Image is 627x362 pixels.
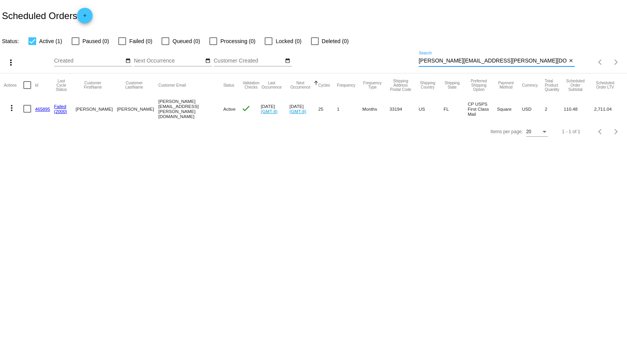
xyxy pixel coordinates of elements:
[545,97,564,121] mat-cell: 2
[290,97,318,121] mat-cell: [DATE]
[129,37,152,46] span: Failed (0)
[318,83,330,87] button: Change sorting for Cycles
[468,97,497,121] mat-cell: CP USPS First Class Mail
[83,37,109,46] span: Paused (0)
[290,81,311,89] button: Change sorting for NextOccurrenceUtc
[158,97,223,121] mat-cell: [PERSON_NAME][EMAIL_ADDRESS][PERSON_NAME][DOMAIN_NAME]
[54,58,124,64] input: Created
[568,58,574,64] mat-icon: close
[214,58,284,64] input: Customer Created
[522,83,538,87] button: Change sorting for CurrencyIso
[497,81,515,89] button: Change sorting for PaymentMethod.Type
[362,81,383,89] button: Change sorting for FrequencyType
[594,81,616,89] button: Change sorting for LifetimeValue
[564,79,587,92] button: Change sorting for Subtotal
[608,124,624,139] button: Next page
[261,109,277,114] a: (GMT-8)
[6,58,16,67] mat-icon: more_vert
[2,8,93,23] h2: Scheduled Orders
[125,58,131,64] mat-icon: date_range
[337,83,355,87] button: Change sorting for Frequency
[593,54,608,70] button: Previous page
[419,97,444,121] mat-cell: US
[54,104,67,109] a: Failed
[261,81,283,89] button: Change sorting for LastOccurrenceUtc
[261,97,290,121] mat-cell: [DATE]
[39,37,62,46] span: Active (1)
[76,81,110,89] button: Change sorting for CustomerFirstName
[419,58,567,64] input: Search
[593,124,608,139] button: Previous page
[205,58,211,64] mat-icon: date_range
[223,83,234,87] button: Change sorting for Status
[241,73,261,97] mat-header-cell: Validation Checks
[35,106,50,111] a: 465895
[2,38,19,44] span: Status:
[497,97,522,121] mat-cell: Square
[276,37,301,46] span: Locked (0)
[80,13,90,22] mat-icon: add
[562,129,580,134] div: 1 - 1 of 1
[444,81,461,89] button: Change sorting for ShippingState
[318,97,337,121] mat-cell: 25
[522,97,545,121] mat-cell: USD
[223,106,236,111] span: Active
[158,83,186,87] button: Change sorting for CustomerEmail
[241,104,251,113] mat-icon: check
[567,57,575,65] button: Clear
[608,54,624,70] button: Next page
[444,97,468,121] mat-cell: FL
[419,81,437,89] button: Change sorting for ShippingCountry
[526,129,548,135] mat-select: Items per page:
[490,129,523,134] div: Items per page:
[337,97,362,121] mat-cell: 1
[564,97,594,121] mat-cell: 110.48
[4,73,23,97] mat-header-cell: Actions
[362,97,390,121] mat-cell: Months
[290,109,306,114] a: (GMT-8)
[54,109,67,114] a: (2000)
[172,37,200,46] span: Queued (0)
[117,81,151,89] button: Change sorting for CustomerLastName
[76,97,117,121] mat-cell: [PERSON_NAME]
[468,79,490,92] button: Change sorting for PreferredShippingOption
[117,97,158,121] mat-cell: [PERSON_NAME]
[545,73,564,97] mat-header-cell: Total Product Quantity
[7,103,16,113] mat-icon: more_vert
[54,79,69,92] button: Change sorting for LastProcessingCycleId
[390,97,419,121] mat-cell: 33194
[285,58,290,64] mat-icon: date_range
[35,83,38,87] button: Change sorting for Id
[220,37,255,46] span: Processing (0)
[526,129,531,134] span: 20
[134,58,204,64] input: Next Occurrence
[594,97,623,121] mat-cell: 2,711.04
[322,37,349,46] span: Deleted (0)
[390,79,412,92] button: Change sorting for ShippingPostcode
